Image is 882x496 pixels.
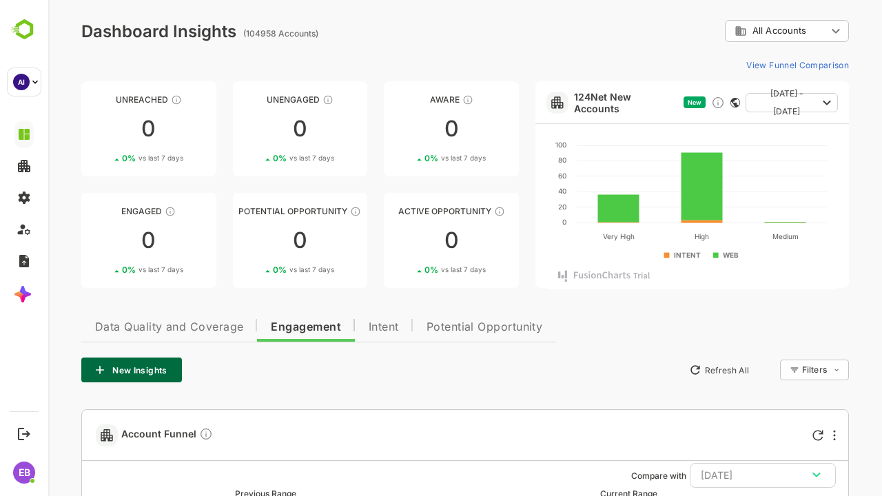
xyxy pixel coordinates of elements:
[90,265,135,275] span: vs last 7 days
[646,232,661,241] text: High
[74,265,135,275] div: 0 %
[302,206,313,217] div: These accounts are MQAs and can be passed on to Inside Sales
[47,322,195,333] span: Data Quality and Coverage
[393,265,438,275] span: vs last 7 days
[7,17,42,43] img: BambooboxLogoMark.f1c84d78b4c51b1a7b5f700c9845e183.svg
[185,81,320,176] a: UnengagedThese accounts have not shown enough engagement and need nurturing00%vs last 7 days
[225,265,286,275] div: 0 %
[555,232,586,241] text: Very High
[336,229,471,251] div: 0
[336,81,471,176] a: AwareThese accounts have just entered the buying cycle and need further nurturing00%vs last 7 days
[90,153,135,163] span: vs last 7 days
[693,54,801,76] button: View Funnel Comparison
[510,156,518,164] text: 80
[151,427,165,443] div: Compare Funnel to any previous dates, and click on any plot in the current funnel to view the det...
[274,94,285,105] div: These accounts have not shown enough engagement and need nurturing
[185,229,320,251] div: 0
[510,187,518,195] text: 40
[642,463,788,488] button: [DATE]
[320,322,351,333] span: Intent
[764,430,775,441] div: Refresh
[185,206,320,216] div: Potential Opportunity
[785,430,788,441] div: More
[33,94,168,105] div: Unreached
[510,172,518,180] text: 60
[708,85,769,121] span: [DATE] - [DATE]
[336,206,471,216] div: Active Opportunity
[514,218,518,226] text: 0
[14,424,33,443] button: Logout
[223,322,293,333] span: Engagement
[33,193,168,288] a: EngagedThese accounts are warm, further nurturing would qualify them to MQAs00%vs last 7 days
[33,118,168,140] div: 0
[754,364,779,375] div: Filters
[74,153,135,163] div: 0 %
[507,141,518,149] text: 100
[686,25,779,37] div: All Accounts
[583,471,638,481] ag: Compare with
[225,153,286,163] div: 0 %
[510,203,518,211] text: 20
[73,427,165,443] span: Account Funnel
[393,153,438,163] span: vs last 7 days
[635,359,707,381] button: Refresh All
[378,322,495,333] span: Potential Opportunity
[33,81,168,176] a: UnreachedThese accounts have not been engaged with for a defined time period00%vs last 7 days
[116,206,127,217] div: These accounts are warm, further nurturing would qualify them to MQAs
[414,94,425,105] div: These accounts have just entered the buying cycle and need further nurturing
[241,265,286,275] span: vs last 7 days
[376,265,438,275] div: 0 %
[663,96,677,110] div: Discover new ICP-fit accounts showing engagement — via intent surges, anonymous website visits, L...
[336,94,471,105] div: Aware
[13,74,30,90] div: AI
[195,28,274,39] ag: (104958 Accounts)
[682,98,692,107] div: This card does not support filter and segments
[185,193,320,288] a: Potential OpportunityThese accounts are MQAs and can be passed on to Inside Sales00%vs last 7 days
[241,153,286,163] span: vs last 7 days
[697,93,790,112] button: [DATE] - [DATE]
[33,358,134,382] button: New Insights
[123,94,134,105] div: These accounts have not been engaged with for a defined time period
[33,21,188,41] div: Dashboard Insights
[185,118,320,140] div: 0
[13,462,35,484] div: EB
[639,99,653,106] span: New
[33,206,168,216] div: Engaged
[33,229,168,251] div: 0
[677,18,801,45] div: All Accounts
[336,193,471,288] a: Active OpportunityThese accounts have open opportunities which might be at any of the Sales Stage...
[704,25,758,36] span: All Accounts
[724,232,750,240] text: Medium
[376,153,438,163] div: 0 %
[446,206,457,217] div: These accounts have open opportunities which might be at any of the Sales Stages
[336,118,471,140] div: 0
[752,358,801,382] div: Filters
[526,91,630,114] a: 124Net New Accounts
[185,94,320,105] div: Unengaged
[653,466,777,484] div: [DATE]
